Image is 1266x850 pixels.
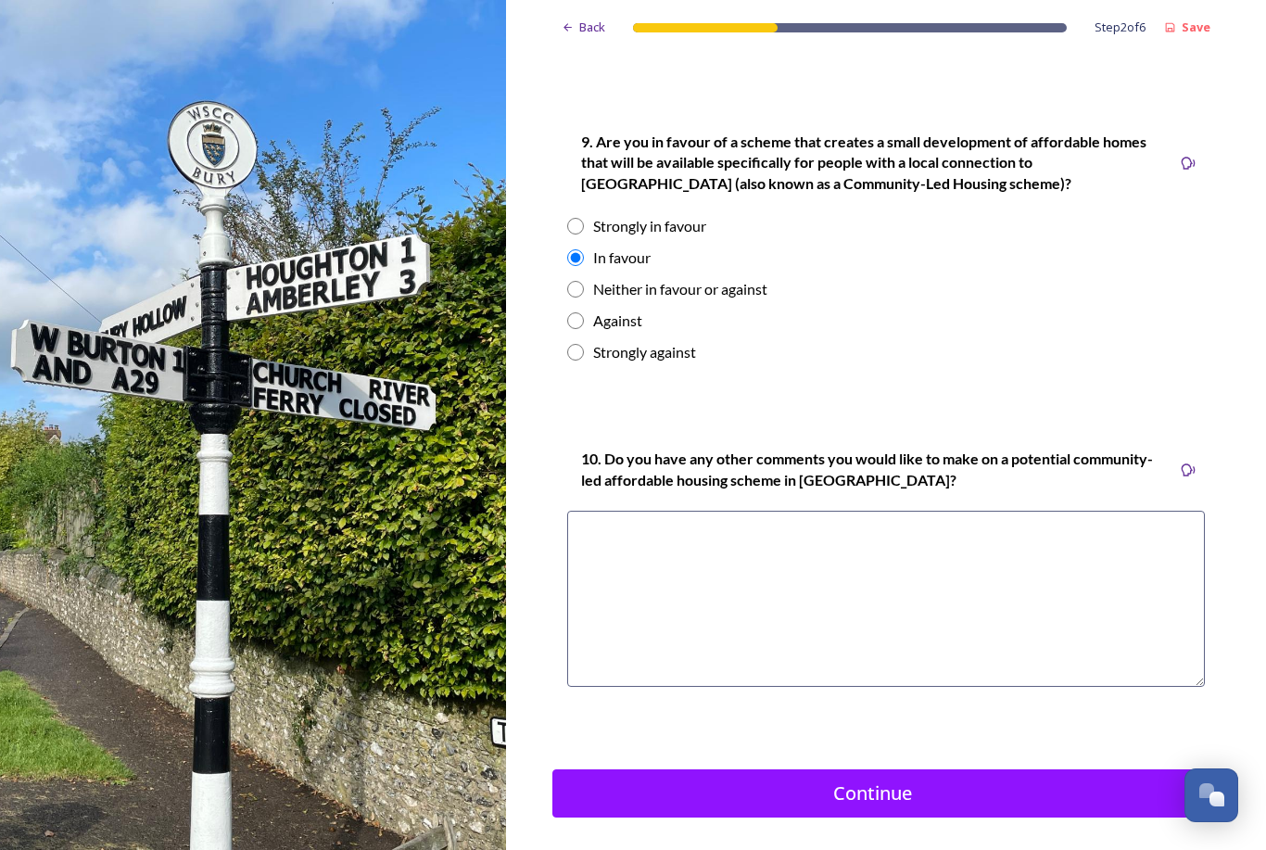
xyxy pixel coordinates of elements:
[593,247,651,269] div: In favour
[1095,19,1146,36] span: Step 2 of 6
[1182,19,1210,35] strong: Save
[581,133,1149,192] strong: 9. Are you in favour of a scheme that creates a small development of affordable homes that will b...
[1184,768,1238,822] button: Open Chat
[563,780,1183,807] div: Continue
[579,19,605,36] span: Back
[593,215,706,237] div: Strongly in favour
[581,450,1153,488] strong: 10. Do you have any other comments you would like to make on a potential community-led affordable...
[593,310,642,332] div: Against
[593,278,767,300] div: Neither in favour or against
[552,769,1220,818] button: Continue
[593,341,696,363] div: Strongly against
